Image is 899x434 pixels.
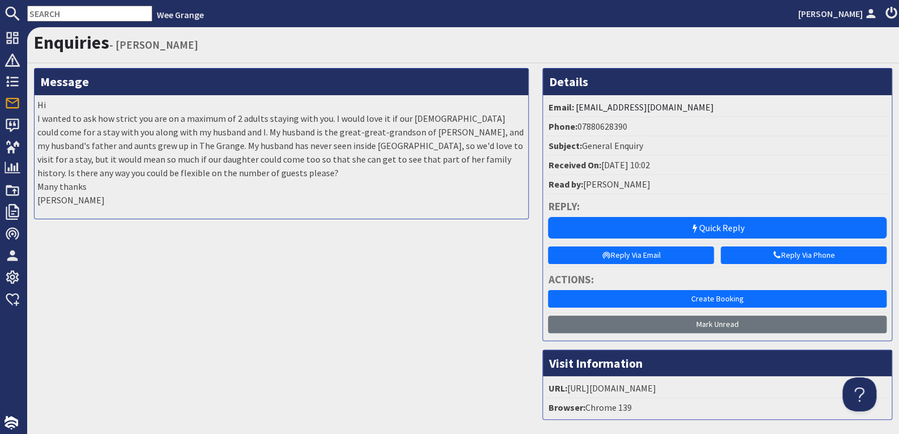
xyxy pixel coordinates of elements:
[546,117,889,137] li: 07880628390
[721,246,887,264] a: Reply Via Phone
[548,200,887,213] h4: Reply:
[548,140,581,151] strong: Subject:
[548,290,887,308] a: Create Booking
[543,69,892,95] h3: Details
[548,246,714,264] a: Reply Via Email
[543,350,892,376] h3: Visit Information
[548,217,887,239] a: Quick Reply
[575,101,713,113] a: [EMAIL_ADDRESS][DOMAIN_NAME]
[546,379,889,398] li: [URL][DOMAIN_NAME]
[34,31,109,54] a: Enquiries
[546,175,889,194] li: [PERSON_NAME]
[35,69,528,95] h3: Message
[546,156,889,175] li: [DATE] 10:02
[548,159,601,171] strong: Received On:
[27,6,152,22] input: SEARCH
[37,98,525,207] p: Hi I wanted to ask how strict you are on a maximum of 2 adults staying with you. I would love it ...
[546,137,889,156] li: General Enquiry
[548,382,567,394] strong: URL:
[157,9,204,20] a: Wee Grange
[548,316,887,333] a: Mark Unread
[548,178,583,190] strong: Read by:
[109,38,198,52] small: - [PERSON_NAME]
[842,377,876,411] iframe: Toggle Customer Support
[5,416,18,429] img: staytech_i_w-64f4e8e9ee0a9c174fd5317b4b171b261742d2d393467e5bdba4413f4f884c10.svg
[548,273,887,286] h4: Actions:
[548,121,577,132] strong: Phone:
[798,7,879,20] a: [PERSON_NAME]
[546,398,889,416] li: Chrome 139
[548,101,573,113] strong: Email:
[548,402,585,413] strong: Browser:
